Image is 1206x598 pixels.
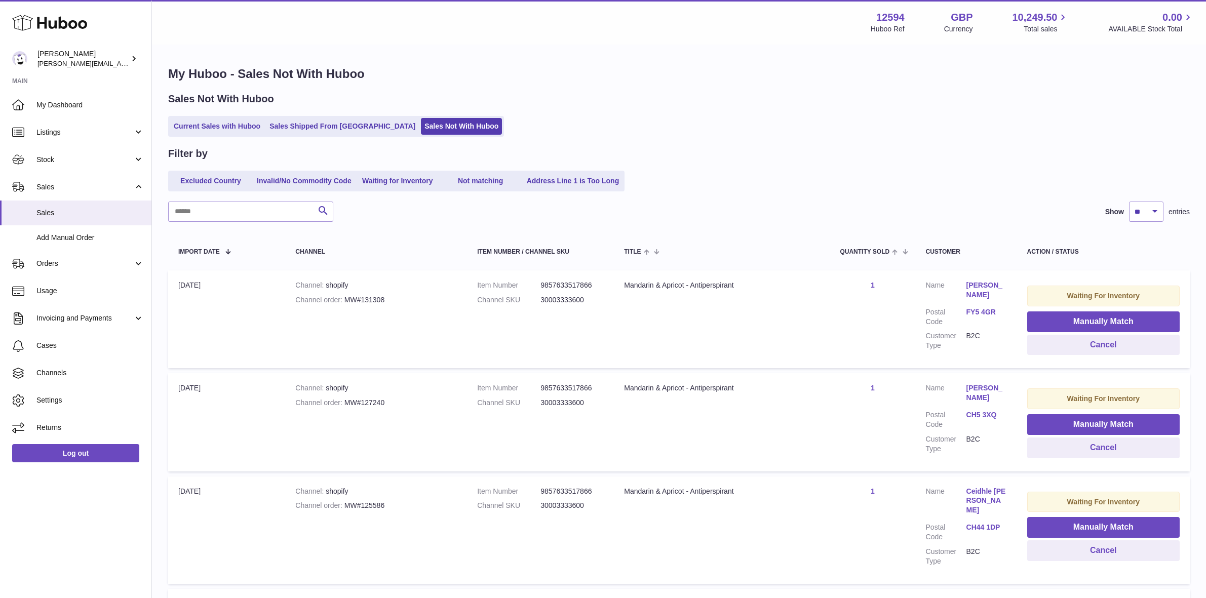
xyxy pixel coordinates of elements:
[253,173,355,189] a: Invalid/No Commodity Code
[477,487,540,496] dt: Item Number
[36,208,144,218] span: Sales
[477,398,540,408] dt: Channel SKU
[36,313,133,323] span: Invoicing and Payments
[295,384,326,392] strong: Channel
[1105,207,1124,217] label: Show
[926,523,966,542] dt: Postal Code
[871,487,875,495] a: 1
[1027,437,1180,458] button: Cancel
[523,173,623,189] a: Address Line 1 is Too Long
[876,11,905,24] strong: 12594
[295,398,457,408] div: MW#127240
[624,281,820,290] div: Mandarin & Apricot - Antiperspirant
[295,487,326,495] strong: Channel
[12,444,139,462] a: Log out
[871,281,875,289] a: 1
[540,281,604,290] dd: 9857633517866
[36,395,144,405] span: Settings
[168,66,1190,82] h1: My Huboo - Sales Not With Huboo
[36,341,144,350] span: Cases
[295,249,457,255] div: Channel
[624,487,820,496] div: Mandarin & Apricot - Antiperspirant
[540,501,604,510] dd: 30003333600
[1162,11,1182,24] span: 0.00
[295,295,457,305] div: MW#131308
[357,173,438,189] a: Waiting for Inventory
[926,331,966,350] dt: Customer Type
[951,11,972,24] strong: GBP
[1027,517,1180,538] button: Manually Match
[1027,335,1180,355] button: Cancel
[36,259,133,268] span: Orders
[1067,292,1140,300] strong: Waiting For Inventory
[966,307,1007,317] a: FY5 4GR
[36,423,144,432] span: Returns
[1108,24,1194,34] span: AVAILABLE Stock Total
[926,547,966,566] dt: Customer Type
[966,331,1007,350] dd: B2C
[1067,394,1140,403] strong: Waiting For Inventory
[168,373,285,471] td: [DATE]
[295,296,344,304] strong: Channel order
[540,487,604,496] dd: 9857633517866
[966,281,1007,300] a: [PERSON_NAME]
[540,383,604,393] dd: 9857633517866
[36,155,133,165] span: Stock
[295,281,326,289] strong: Channel
[540,295,604,305] dd: 30003333600
[1027,249,1180,255] div: Action / Status
[966,434,1007,454] dd: B2C
[477,383,540,393] dt: Item Number
[871,384,875,392] a: 1
[295,501,457,510] div: MW#125586
[295,487,457,496] div: shopify
[926,487,966,518] dt: Name
[624,383,820,393] div: Mandarin & Apricot - Antiperspirant
[37,49,129,68] div: [PERSON_NAME]
[170,118,264,135] a: Current Sales with Huboo
[1169,207,1190,217] span: entries
[1027,311,1180,332] button: Manually Match
[36,286,144,296] span: Usage
[1027,540,1180,561] button: Cancel
[168,476,285,584] td: [DATE]
[1012,11,1057,24] span: 10,249.50
[168,147,208,161] h2: Filter by
[477,249,604,255] div: Item Number / Channel SKU
[295,383,457,393] div: shopify
[840,249,889,255] span: Quantity Sold
[477,501,540,510] dt: Channel SKU
[944,24,973,34] div: Currency
[36,368,144,378] span: Channels
[295,281,457,290] div: shopify
[926,434,966,454] dt: Customer Type
[1067,498,1140,506] strong: Waiting For Inventory
[871,24,905,34] div: Huboo Ref
[966,523,1007,532] a: CH44 1DP
[966,383,1007,403] a: [PERSON_NAME]
[966,410,1007,420] a: CH5 3XQ
[966,547,1007,566] dd: B2C
[36,128,133,137] span: Listings
[926,410,966,429] dt: Postal Code
[295,398,344,407] strong: Channel order
[266,118,419,135] a: Sales Shipped From [GEOGRAPHIC_DATA]
[178,249,220,255] span: Import date
[168,270,285,368] td: [DATE]
[540,398,604,408] dd: 30003333600
[624,249,641,255] span: Title
[477,295,540,305] dt: Channel SKU
[36,182,133,192] span: Sales
[926,383,966,405] dt: Name
[926,249,1007,255] div: Customer
[1012,11,1069,34] a: 10,249.50 Total sales
[295,501,344,509] strong: Channel order
[1108,11,1194,34] a: 0.00 AVAILABLE Stock Total
[170,173,251,189] a: Excluded Country
[37,59,203,67] span: [PERSON_NAME][EMAIL_ADDRESS][DOMAIN_NAME]
[36,100,144,110] span: My Dashboard
[168,92,274,106] h2: Sales Not With Huboo
[1024,24,1069,34] span: Total sales
[12,51,27,66] img: owen@wearemakewaves.com
[1027,414,1180,435] button: Manually Match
